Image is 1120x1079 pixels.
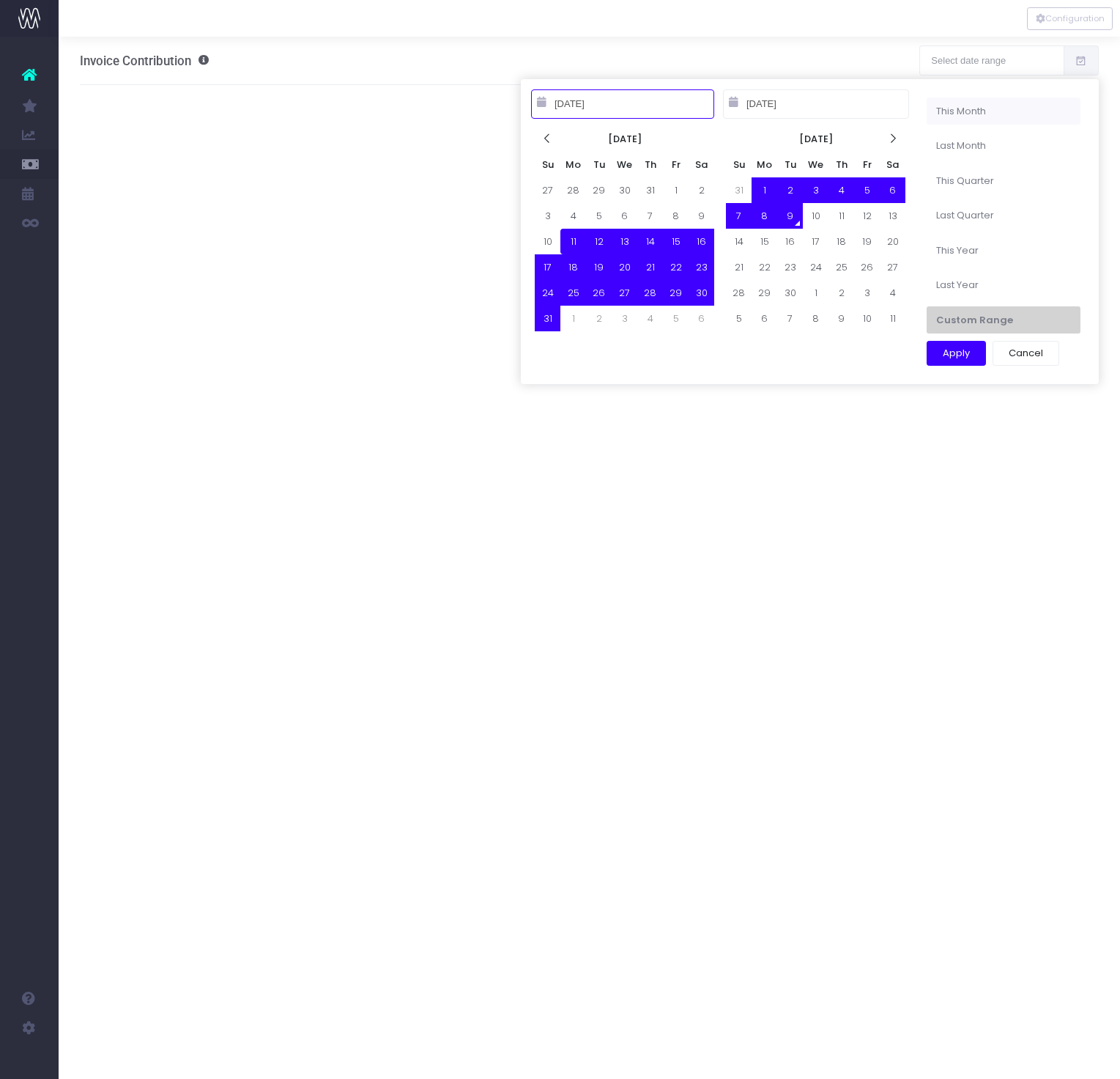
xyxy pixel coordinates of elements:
td: 24 [535,280,560,306]
td: 1 [663,177,689,203]
td: 14 [637,229,663,254]
input: Select date range [919,45,1064,75]
td: 31 [637,177,663,203]
td: 31 [535,306,560,331]
th: Sa [689,152,714,177]
td: 16 [689,229,714,254]
th: [DATE] [752,126,880,152]
td: 6 [752,306,777,331]
td: 4 [828,177,854,203]
td: 30 [612,177,637,203]
td: 5 [726,306,752,331]
td: 21 [637,254,663,280]
td: 29 [663,280,689,306]
td: 10 [803,203,828,229]
td: 25 [828,254,854,280]
td: 20 [612,254,637,280]
td: 5 [586,203,612,229]
th: Su [726,152,752,177]
button: Apply [927,341,986,366]
th: Tu [586,152,612,177]
td: 28 [637,280,663,306]
td: 15 [752,229,777,254]
td: 6 [880,177,905,203]
td: 7 [637,203,663,229]
td: 4 [637,306,663,331]
span: Invoice Contribution [80,54,191,68]
td: 3 [535,203,560,229]
td: 17 [535,254,560,280]
th: [DATE] [560,126,689,152]
td: 27 [612,280,637,306]
th: Th [637,152,663,177]
td: 8 [663,203,689,229]
td: 27 [535,177,560,203]
li: Last Quarter [927,202,1080,229]
td: 13 [612,229,637,254]
td: 17 [803,229,828,254]
td: 14 [726,229,752,254]
div: Vertical button group [1027,7,1113,30]
img: images/default_profile_image.png [18,1050,40,1072]
button: Configuration [1027,7,1113,30]
td: 26 [854,254,880,280]
td: 4 [880,280,905,306]
td: 11 [880,306,905,331]
th: Tu [777,152,803,177]
td: 5 [854,177,880,203]
td: 29 [752,280,777,306]
td: 10 [854,306,880,331]
td: 13 [880,203,905,229]
td: 28 [726,280,752,306]
th: Mo [752,152,777,177]
td: 30 [689,280,714,306]
td: 1 [803,280,828,306]
th: Fr [663,152,689,177]
th: We [612,152,637,177]
td: 8 [752,203,777,229]
td: 1 [560,306,586,331]
button: Cancel [993,341,1059,366]
td: 12 [854,203,880,229]
td: 6 [689,306,714,331]
td: 22 [752,254,777,280]
li: This Month [927,97,1080,125]
td: 27 [880,254,905,280]
td: 9 [689,203,714,229]
td: 8 [803,306,828,331]
td: 23 [777,254,803,280]
td: 20 [880,229,905,254]
td: 15 [663,229,689,254]
td: 29 [586,177,612,203]
td: 18 [828,229,854,254]
td: 1 [752,177,777,203]
td: 16 [777,229,803,254]
td: 2 [777,177,803,203]
th: We [803,152,828,177]
td: 12 [586,229,612,254]
td: 28 [560,177,586,203]
th: Sa [880,152,905,177]
td: 3 [803,177,828,203]
td: 23 [689,254,714,280]
td: 11 [828,203,854,229]
td: 26 [586,280,612,306]
li: This Quarter [927,167,1080,195]
td: 25 [560,280,586,306]
th: Th [828,152,854,177]
li: This Year [927,237,1080,265]
td: 18 [560,254,586,280]
td: 22 [663,254,689,280]
th: Su [535,152,560,177]
th: Mo [560,152,586,177]
td: 3 [612,306,637,331]
td: 11 [560,229,586,254]
li: Last Year [927,271,1080,299]
td: 31 [726,177,752,203]
td: 19 [586,254,612,280]
td: 10 [535,229,560,254]
td: 24 [803,254,828,280]
td: 7 [726,203,752,229]
td: 9 [828,306,854,331]
td: 21 [726,254,752,280]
